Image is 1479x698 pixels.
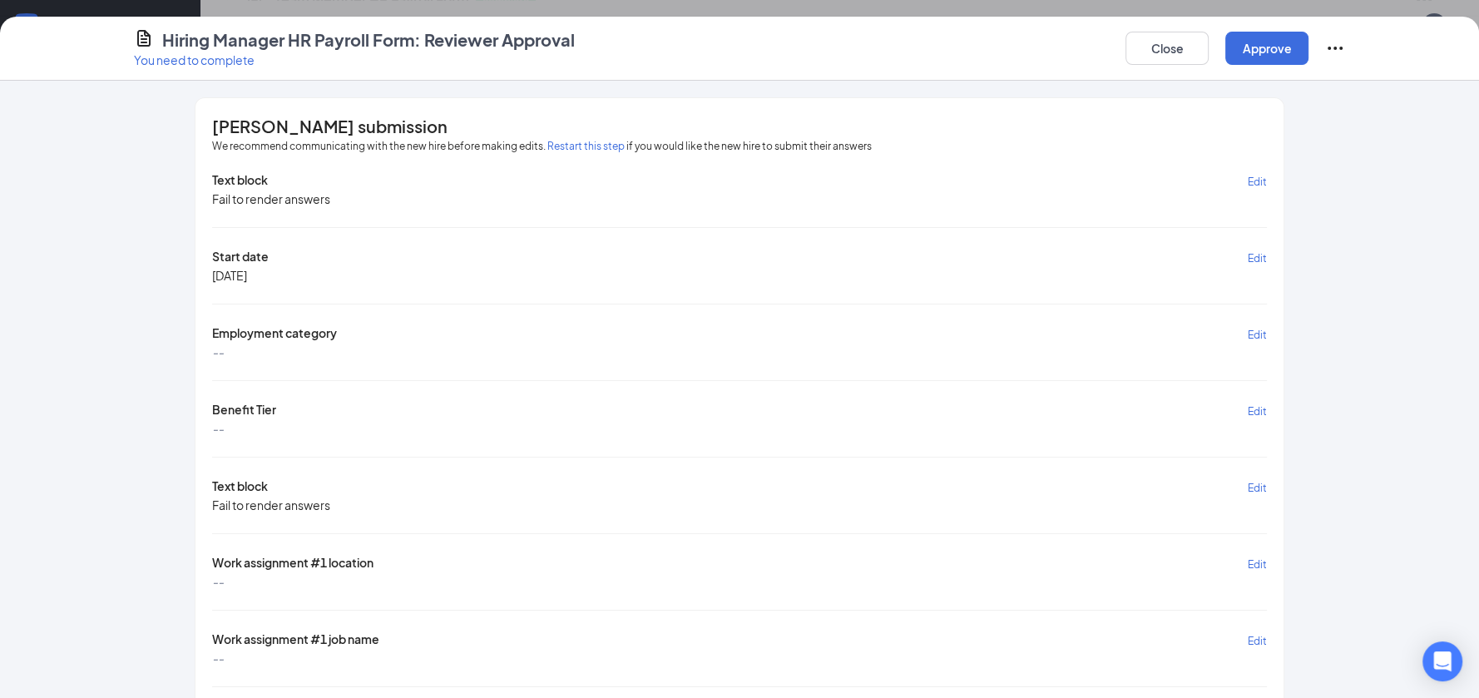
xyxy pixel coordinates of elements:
[1248,554,1267,573] button: Edit
[212,344,224,360] span: --
[212,401,276,420] span: Benefit Tier
[212,267,247,284] span: [DATE]
[1225,32,1308,65] button: Approve
[212,554,373,573] span: Work assignment #1 location
[212,171,268,191] span: Text block
[212,191,330,207] div: Fail to render answers
[212,573,224,590] span: --
[1248,329,1267,341] span: Edit
[134,28,154,48] svg: CustomFormIcon
[134,52,575,68] p: You need to complete
[1248,171,1267,191] button: Edit
[162,28,575,52] h4: Hiring Manager HR Payroll Form: Reviewer Approval
[1248,558,1267,571] span: Edit
[212,118,448,135] span: [PERSON_NAME] submission
[1125,32,1209,65] button: Close
[1248,176,1267,188] span: Edit
[212,478,268,497] span: Text block
[1248,405,1267,418] span: Edit
[1422,641,1462,681] div: Open Intercom Messenger
[212,650,224,666] span: --
[1248,248,1267,267] button: Edit
[212,324,337,344] span: Employment category
[212,497,330,513] div: Fail to render answers
[212,631,379,650] span: Work assignment #1 job name
[1325,38,1345,58] svg: Ellipses
[547,138,625,155] button: Restart this step
[1248,401,1267,420] button: Edit
[1248,482,1267,494] span: Edit
[212,248,269,267] span: Start date
[1248,324,1267,344] button: Edit
[212,138,872,155] span: We recommend communicating with the new hire before making edits. if you would like the new hire ...
[1248,635,1267,647] span: Edit
[1248,252,1267,265] span: Edit
[1248,478,1267,497] button: Edit
[1248,631,1267,650] button: Edit
[212,420,224,437] span: --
